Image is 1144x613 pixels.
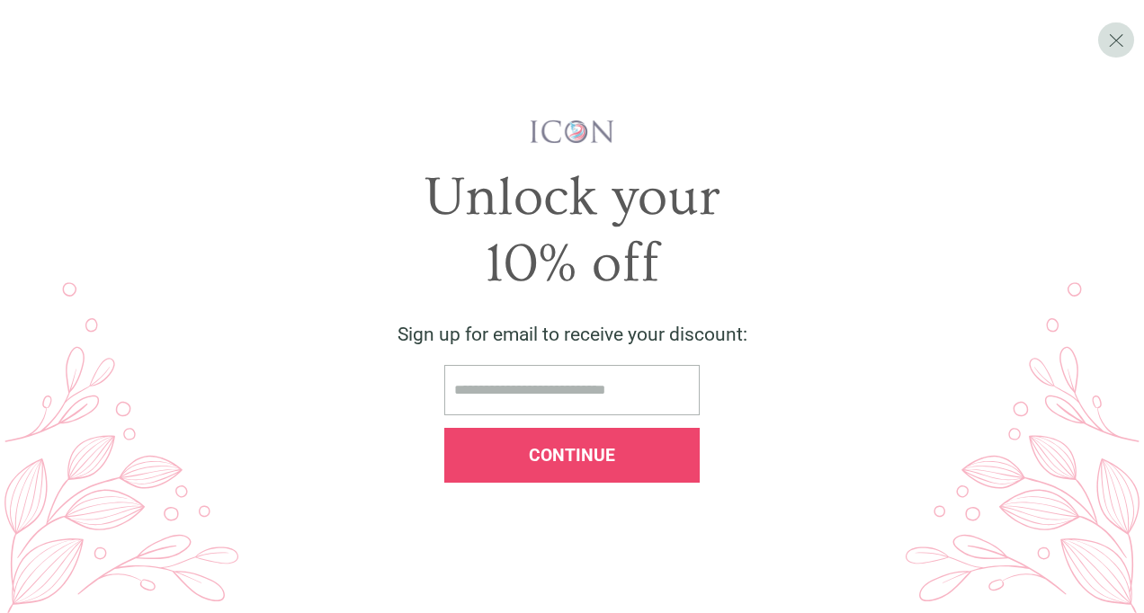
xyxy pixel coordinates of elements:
[529,445,615,466] span: Continue
[1108,28,1124,51] span: X
[528,119,617,145] img: iconwallstickersl_1754656298800.png
[425,166,720,228] span: Unlock your
[398,324,747,345] span: Sign up for email to receive your discount:
[485,233,659,295] span: 10% off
